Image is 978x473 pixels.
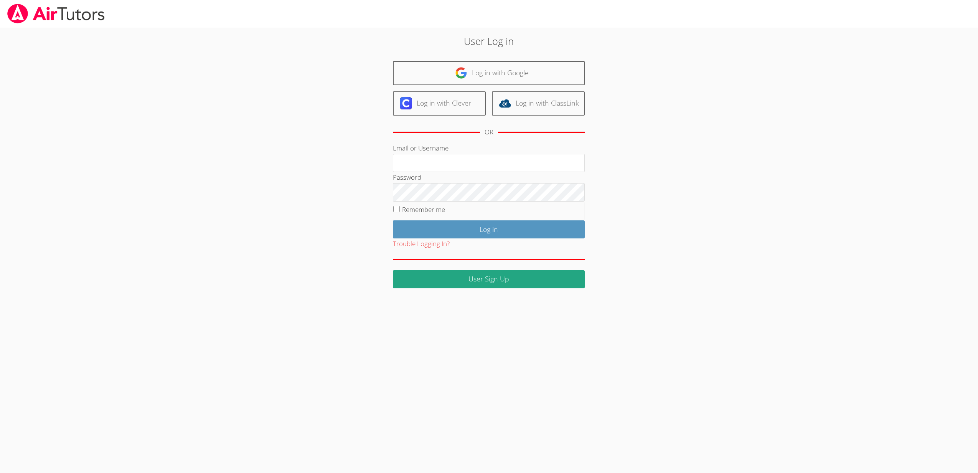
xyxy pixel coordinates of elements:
h2: User Log in [225,34,753,48]
a: User Sign Up [393,270,585,288]
button: Trouble Logging In? [393,238,450,250]
input: Log in [393,220,585,238]
a: Log in with ClassLink [492,91,585,116]
label: Password [393,173,421,182]
img: google-logo-50288ca7cdecda66e5e0955fdab243c47b7ad437acaf1139b6f446037453330a.svg [455,67,467,79]
div: OR [485,127,493,138]
img: clever-logo-6eab21bc6e7a338710f1a6ff85c0baf02591cd810cc4098c63d3a4b26e2feb20.svg [400,97,412,109]
img: airtutors_banner-c4298cdbf04f3fff15de1276eac7730deb9818008684d7c2e4769d2f7ddbe033.png [7,4,106,23]
label: Email or Username [393,144,449,152]
a: Log in with Clever [393,91,486,116]
label: Remember me [402,205,445,214]
img: classlink-logo-d6bb404cc1216ec64c9a2012d9dc4662098be43eaf13dc465df04b49fa7ab582.svg [499,97,511,109]
a: Log in with Google [393,61,585,85]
